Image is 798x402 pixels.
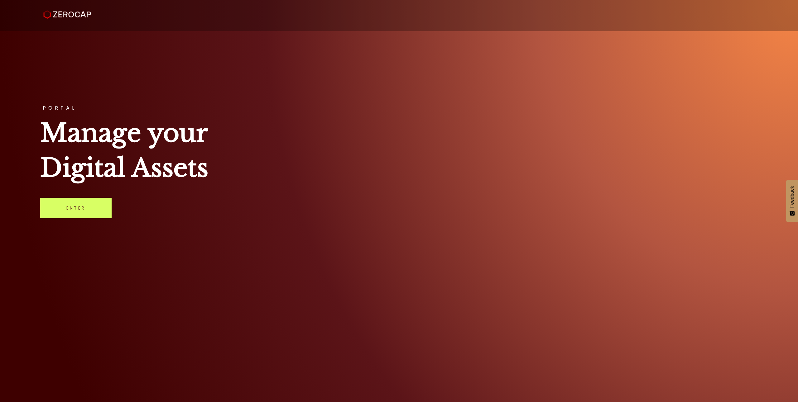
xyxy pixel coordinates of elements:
[40,198,112,218] a: Enter
[789,186,795,208] span: Feedback
[40,106,758,111] h3: PORTAL
[40,116,758,185] h1: Manage your Digital Assets
[786,180,798,222] button: Feedback - Show survey
[43,10,91,19] img: ZeroCap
